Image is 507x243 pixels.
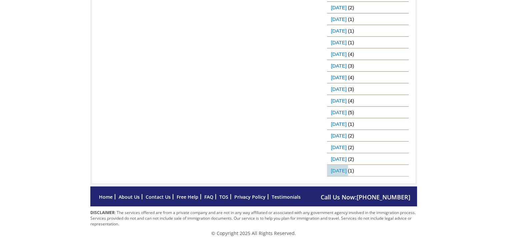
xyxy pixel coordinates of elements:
[327,153,409,165] li: (2)
[327,95,348,106] a: [DATE]
[327,130,348,141] a: [DATE]
[327,37,409,48] li: (1)
[327,107,348,118] a: [DATE]
[327,153,348,164] a: [DATE]
[327,60,348,71] a: [DATE]
[357,193,410,201] a: [PHONE_NUMBER]
[327,141,409,153] li: (2)
[327,107,409,118] li: (5)
[321,193,410,201] span: Call Us Now:
[90,230,417,236] p: © Copyright 2025 All Rights Reserved.
[327,83,409,95] li: (3)
[327,130,409,141] li: (2)
[272,194,301,200] a: Testimonials
[327,48,409,60] li: (4)
[327,60,409,72] li: (3)
[327,25,409,37] li: (1)
[327,2,348,13] a: [DATE]
[177,194,198,200] a: Free Help
[204,194,213,200] a: FAQ
[234,194,266,200] a: Privacy Policy
[327,37,348,48] a: [DATE]
[327,72,348,83] a: [DATE]
[327,2,409,13] li: (2)
[327,49,348,60] a: [DATE]
[219,194,228,200] a: TOS
[146,194,171,200] a: Contact Us
[90,210,417,227] p: : The services offered are from a private company and are not in any way affiliated or associated...
[327,14,348,25] a: [DATE]
[327,165,409,176] li: (1)
[327,95,409,107] li: (4)
[119,194,140,200] a: About Us
[327,119,348,129] a: [DATE]
[327,13,409,25] li: (1)
[327,118,409,130] li: (1)
[99,194,113,200] a: Home
[327,25,348,36] a: [DATE]
[327,142,348,153] a: [DATE]
[327,72,409,83] li: (4)
[327,165,348,176] a: [DATE]
[327,84,348,95] a: [DATE]
[90,210,115,215] strong: DISCLAIMER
